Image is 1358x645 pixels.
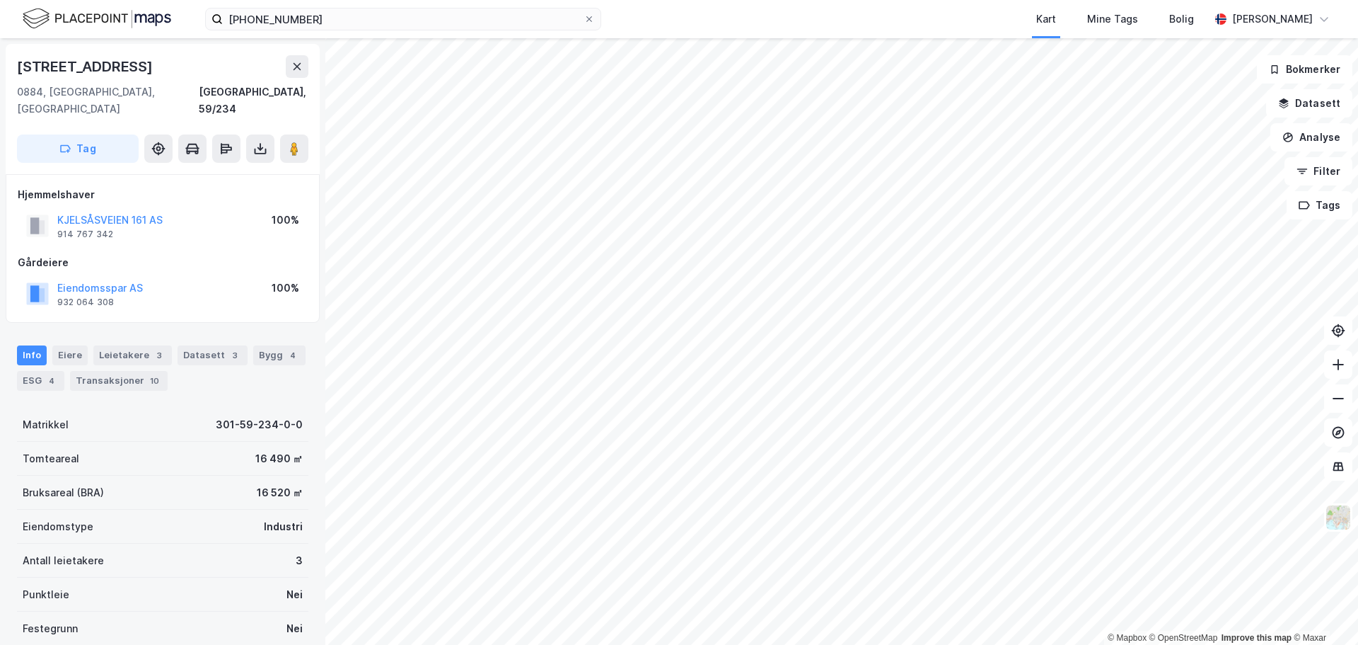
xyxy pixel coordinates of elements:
[23,552,104,569] div: Antall leietakere
[23,484,104,501] div: Bruksareal (BRA)
[23,6,171,31] img: logo.f888ab2527a4732fd821a326f86c7f29.svg
[255,450,303,467] div: 16 490 ㎡
[1087,11,1138,28] div: Mine Tags
[17,346,47,365] div: Info
[23,586,69,603] div: Punktleie
[23,620,78,637] div: Festegrunn
[1169,11,1194,28] div: Bolig
[23,416,69,433] div: Matrikkel
[1325,504,1352,531] img: Z
[18,186,308,203] div: Hjemmelshaver
[199,84,308,118] div: [GEOGRAPHIC_DATA], 59/234
[178,346,248,365] div: Datasett
[216,416,303,433] div: 301-59-234-0-0
[272,212,299,229] div: 100%
[152,348,166,363] div: 3
[1284,157,1352,185] button: Filter
[1266,89,1352,118] button: Datasett
[228,348,242,363] div: 3
[93,346,172,365] div: Leietakere
[223,8,584,30] input: Søk på adresse, matrikkel, gårdeiere, leietakere eller personer
[257,484,303,501] div: 16 520 ㎡
[1108,633,1147,643] a: Mapbox
[17,371,64,391] div: ESG
[286,620,303,637] div: Nei
[70,371,168,391] div: Transaksjoner
[1287,577,1358,645] iframe: Chat Widget
[286,586,303,603] div: Nei
[286,348,300,363] div: 4
[272,280,299,297] div: 100%
[57,229,113,240] div: 914 767 342
[264,518,303,535] div: Industri
[57,297,114,308] div: 932 064 308
[1232,11,1313,28] div: [PERSON_NAME]
[147,374,162,388] div: 10
[17,135,139,163] button: Tag
[1287,577,1358,645] div: Kontrollprogram for chat
[1036,11,1056,28] div: Kart
[1287,191,1352,219] button: Tags
[23,518,93,535] div: Eiendomstype
[45,374,59,388] div: 4
[23,450,79,467] div: Tomteareal
[296,552,303,569] div: 3
[1149,633,1218,643] a: OpenStreetMap
[253,346,306,365] div: Bygg
[1270,123,1352,152] button: Analyse
[1221,633,1292,643] a: Improve this map
[17,55,156,78] div: [STREET_ADDRESS]
[18,254,308,271] div: Gårdeiere
[17,84,199,118] div: 0884, [GEOGRAPHIC_DATA], [GEOGRAPHIC_DATA]
[52,346,88,365] div: Eiere
[1257,55,1352,84] button: Bokmerker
